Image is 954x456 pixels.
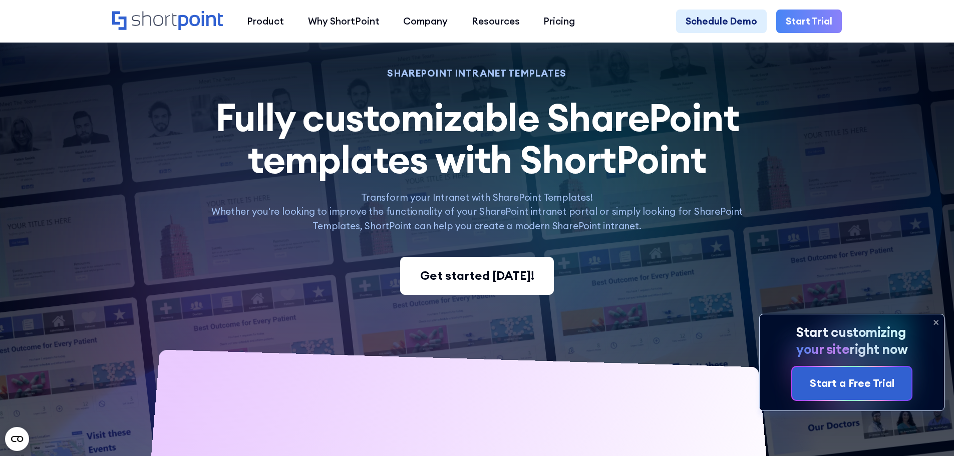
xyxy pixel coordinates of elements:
[308,14,380,29] div: Why ShortPoint
[247,14,284,29] div: Product
[235,10,296,34] a: Product
[460,10,532,34] a: Resources
[532,10,587,34] a: Pricing
[792,367,911,400] a: Start a Free Trial
[403,14,448,29] div: Company
[296,10,392,34] a: Why ShortPoint
[400,257,553,295] a: Get started [DATE]!
[198,190,756,233] p: Transform your Intranet with SharePoint Templates! Whether you're looking to improve the function...
[472,14,520,29] div: Resources
[112,11,223,32] a: Home
[810,375,894,391] div: Start a Free Trial
[198,69,756,78] h1: SHAREPOINT INTRANET TEMPLATES
[676,10,767,34] a: Schedule Demo
[776,10,842,34] a: Start Trial
[543,14,575,29] div: Pricing
[391,10,460,34] a: Company
[5,427,29,451] button: Open CMP widget
[420,267,534,285] div: Get started [DATE]!
[215,93,739,183] span: Fully customizable SharePoint templates with ShortPoint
